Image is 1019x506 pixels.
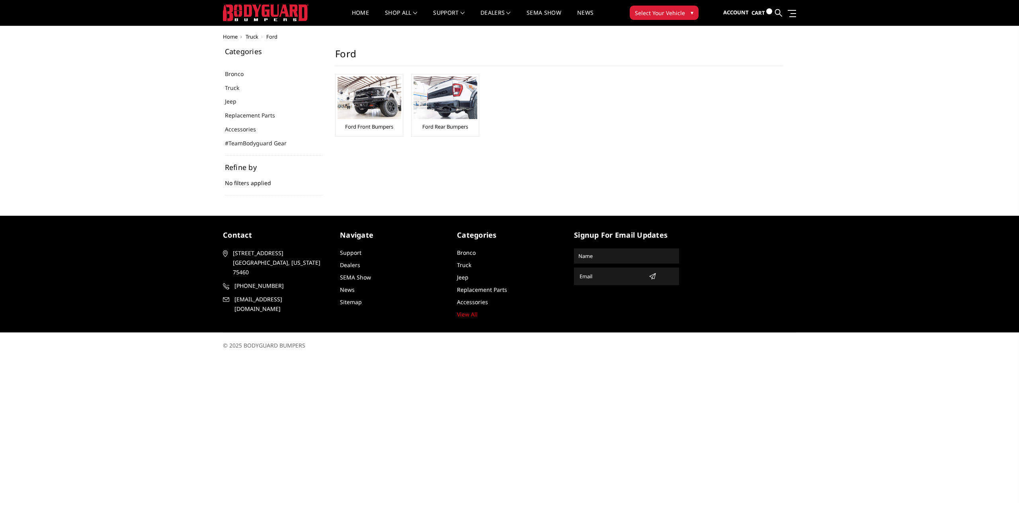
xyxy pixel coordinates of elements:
h5: Categories [457,230,562,240]
a: Support [433,10,465,25]
a: Truck [246,33,258,40]
a: View All [457,311,478,318]
a: Jeep [457,274,469,281]
a: News [577,10,593,25]
span: © 2025 BODYGUARD BUMPERS [223,342,305,349]
h5: contact [223,230,328,240]
span: [PHONE_NUMBER] [234,281,327,291]
a: Truck [225,84,249,92]
span: Select Your Vehicle [635,9,685,17]
a: [EMAIL_ADDRESS][DOMAIN_NAME] [223,295,328,314]
a: Bronco [225,70,254,78]
a: SEMA Show [340,274,371,281]
a: Ford Front Bumpers [345,123,393,130]
a: Support [340,249,361,256]
h5: Navigate [340,230,445,240]
a: Accessories [457,298,488,306]
a: Bronco [457,249,476,256]
a: [PHONE_NUMBER] [223,281,328,291]
h5: signup for email updates [574,230,679,240]
h1: Ford [335,48,783,66]
a: Replacement Parts [457,286,507,293]
a: Home [352,10,369,25]
div: No filters applied [225,164,324,195]
span: ▾ [691,8,693,17]
a: SEMA Show [527,10,561,25]
a: Accessories [225,125,266,133]
span: [EMAIL_ADDRESS][DOMAIN_NAME] [234,295,327,314]
a: Home [223,33,238,40]
a: Jeep [225,97,246,105]
a: Replacement Parts [225,111,285,119]
span: Account [723,9,749,16]
a: Ford Rear Bumpers [422,123,468,130]
a: #TeamBodyguard Gear [225,139,297,147]
span: Ford [266,33,277,40]
a: Cart [752,2,772,24]
a: shop all [385,10,417,25]
a: Dealers [340,261,360,269]
button: Select Your Vehicle [630,6,699,20]
a: Sitemap [340,298,362,306]
img: BODYGUARD BUMPERS [223,4,308,21]
a: Dealers [480,10,511,25]
span: Cart [752,9,765,16]
a: News [340,286,355,293]
h5: Refine by [225,164,324,171]
a: Truck [457,261,471,269]
span: [STREET_ADDRESS] [GEOGRAPHIC_DATA], [US_STATE] 75460 [233,248,325,277]
a: Account [723,2,749,23]
h5: Categories [225,48,324,55]
input: Name [575,250,678,262]
input: Email [576,270,646,283]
